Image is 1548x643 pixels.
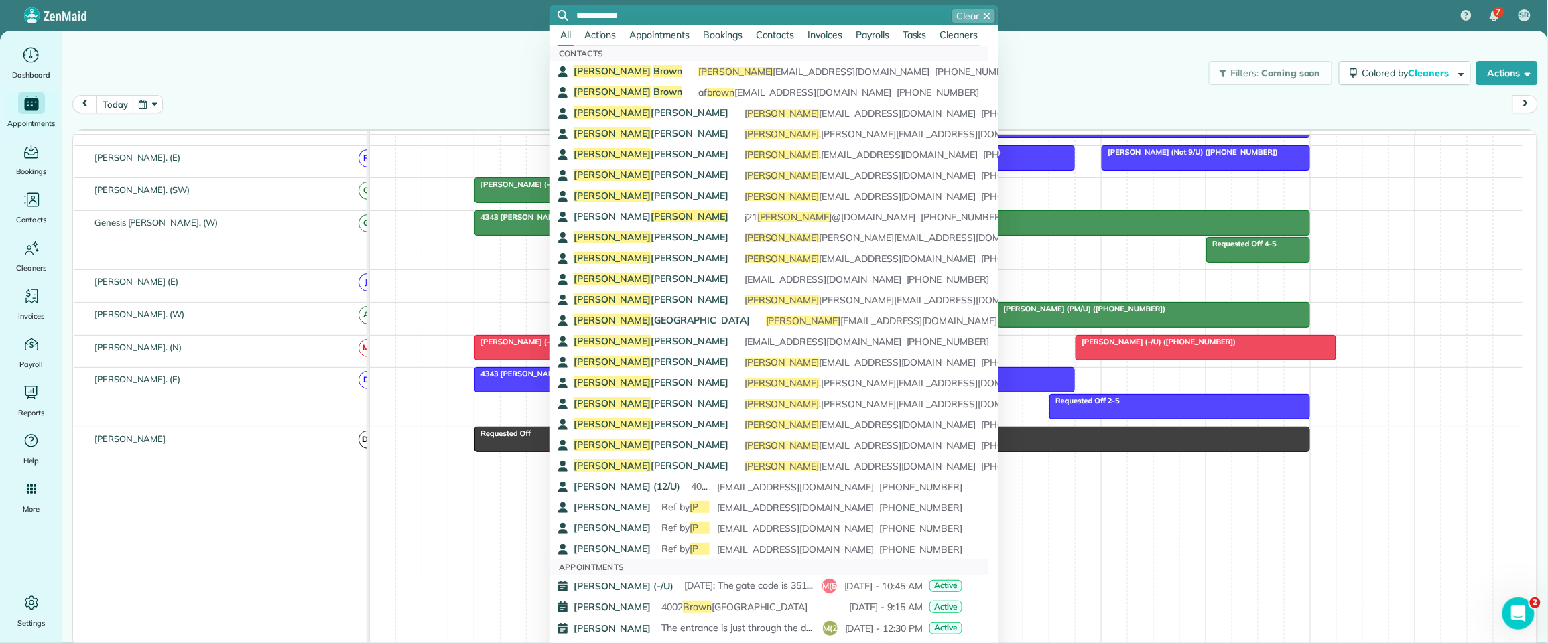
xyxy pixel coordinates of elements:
span: [PHONE_NUMBER] [980,150,1066,159]
span: 5pm [1311,133,1335,144]
a: Contacts [5,189,57,226]
a: [PERSON_NAME] Brownafbrown[EMAIL_ADDRESS][DOMAIN_NAME][PHONE_NUMBER] [550,82,988,102]
span: [PHONE_NUMBER] [978,420,1063,429]
span: [PHONE_NUMBER] [904,275,989,284]
span: [EMAIL_ADDRESS][DOMAIN_NAME] [745,254,976,263]
a: [PERSON_NAME][PERSON_NAME][PERSON_NAME].[EMAIL_ADDRESS][DOMAIN_NAME][PHONE_NUMBER] [550,144,988,165]
span: [PERSON_NAME] [574,439,651,451]
span: [PERSON_NAME] [574,127,651,139]
button: today [96,95,133,113]
span: [PERSON_NAME] [745,398,820,410]
span: [PERSON_NAME] [574,148,728,160]
span: [PHONE_NUMBER] [877,545,962,554]
span: [DATE] - 12:30 PM [845,624,923,633]
span: [PHONE_NUMBER] [933,67,1018,76]
a: Bookings [5,141,57,178]
span: [PERSON_NAME] [574,65,651,77]
span: Bookings [703,29,743,41]
a: [PERSON_NAME]Ref by[PERSON_NAME][PERSON_NAME][EMAIL_ADDRESS][DOMAIN_NAME][PHONE_NUMBER] [550,497,988,518]
span: Tasks [903,29,927,41]
span: 4002 [GEOGRAPHIC_DATA] [662,601,808,613]
span: 4343 [PERSON_NAME] (-/U) [474,212,580,222]
span: 6pm [1416,133,1439,144]
span: [PERSON_NAME]. (SW) [92,184,192,195]
span: [PERSON_NAME] [651,210,729,222]
span: P( [359,149,377,167]
span: [PERSON_NAME] (-/U) ([PHONE_NUMBER]) [1075,337,1236,346]
span: All [560,29,571,41]
span: Ref by [PERSON_NAME] [662,543,840,555]
span: [PERSON_NAME] [574,356,728,368]
span: .[PERSON_NAME][EMAIL_ADDRESS][DOMAIN_NAME] [745,399,1053,409]
span: [PERSON_NAME] [574,273,651,285]
span: [PERSON_NAME] [574,169,651,181]
span: Ref by [PERSON_NAME] [662,501,840,513]
button: Clear [952,9,996,23]
span: [PERSON_NAME] [574,86,651,98]
span: [EMAIL_ADDRESS][DOMAIN_NAME] [766,316,997,326]
span: [EMAIL_ADDRESS][DOMAIN_NAME] [698,67,929,76]
a: [PERSON_NAME][PERSON_NAME][EMAIL_ADDRESS][DOMAIN_NAME][PHONE_NUMBER] [550,269,988,289]
span: .[PERSON_NAME][EMAIL_ADDRESS][DOMAIN_NAME] [745,378,1053,388]
span: Appointments [7,117,56,130]
span: D( [359,371,377,389]
div: 7 unread notifications [1480,1,1508,31]
span: [PERSON_NAME][EMAIL_ADDRESS][DOMAIN_NAME] [745,233,1051,242]
span: [PERSON_NAME] [690,543,765,555]
span: [EMAIL_ADDRESS][DOMAIN_NAME] [718,524,875,533]
span: [PERSON_NAME] [574,148,651,160]
span: [EMAIL_ADDRESS][DOMAIN_NAME] [718,503,875,512]
span: [PERSON_NAME] [574,624,651,633]
span: [PERSON_NAME] [745,128,820,140]
span: [PERSON_NAME] [574,273,728,285]
span: [PERSON_NAME] [574,522,651,534]
span: [PERSON_NAME] (-/U) [574,581,673,591]
span: [PHONE_NUMBER] [978,441,1063,450]
button: M(2 [823,621,838,636]
a: [PERSON_NAME][PERSON_NAME][PERSON_NAME].[PERSON_NAME][EMAIL_ADDRESS][DOMAIN_NAME] [550,123,988,144]
a: [PERSON_NAME]The entrance is just through the doors to the leasing office (complex is called [PER... [550,618,988,639]
span: G( [359,214,377,232]
span: [PERSON_NAME] [574,376,651,388]
span: [PERSON_NAME] [574,335,728,347]
span: [PERSON_NAME][EMAIL_ADDRESS][DOMAIN_NAME] [745,295,1051,305]
span: [PERSON_NAME] [574,210,728,222]
a: [PERSON_NAME][PERSON_NAME][PERSON_NAME][EMAIL_ADDRESS][DOMAIN_NAME][PHONE_NUMBER] [550,165,988,186]
span: [PHONE_NUMBER] [978,192,1063,201]
span: [PERSON_NAME] [574,356,651,368]
span: [PHONE_NUMBER] [978,358,1063,367]
span: [PERSON_NAME] [745,460,820,472]
span: Invoices [808,29,843,41]
span: [EMAIL_ADDRESS][DOMAIN_NAME] [745,420,976,429]
span: [PERSON_NAME] [574,252,728,264]
span: [PERSON_NAME] [745,356,820,368]
span: Clear [956,9,979,23]
span: Reports [18,406,45,419]
span: [PERSON_NAME] [745,419,820,431]
span: [EMAIL_ADDRESS][DOMAIN_NAME] [745,358,976,367]
span: [PERSON_NAME]. (E) [92,374,183,384]
a: [PERSON_NAME][PERSON_NAME][PERSON_NAME][EMAIL_ADDRESS][DOMAIN_NAME][PHONE_NUMBER] [550,102,988,123]
span: Requested Off 4-5 [1206,239,1277,248]
a: Settings [5,592,57,630]
span: [PERSON_NAME] [92,433,169,444]
span: [EMAIL_ADDRESS][DOMAIN_NAME] [745,275,901,284]
span: [PHONE_NUMBER] [894,88,979,97]
span: [PERSON_NAME] [574,106,728,119]
span: Invoices [18,309,45,323]
span: [PHONE_NUMBER] [978,254,1063,263]
span: [PHONE_NUMBER] [978,109,1063,118]
span: [EMAIL_ADDRESS][DOMAIN_NAME] [745,461,976,471]
span: [EMAIL_ADDRESS][DOMAIN_NAME] [745,337,901,346]
span: .[EMAIL_ADDRESS][DOMAIN_NAME] [745,150,978,159]
span: [PERSON_NAME] [745,294,820,306]
span: More [23,502,40,516]
span: [PERSON_NAME] [574,314,651,326]
span: [PERSON_NAME] (PM/U) ([PHONE_NUMBER]) [996,304,1166,313]
span: M(2 [823,623,838,634]
svg: Focus search [558,10,568,21]
span: 2pm [997,133,1021,144]
a: Dashboard [5,44,57,82]
span: [EMAIL_ADDRESS][DOMAIN_NAME] [745,192,976,201]
a: [PERSON_NAME][PERSON_NAME][PERSON_NAME].[PERSON_NAME][EMAIL_ADDRESS][DOMAIN_NAME] [550,372,988,393]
